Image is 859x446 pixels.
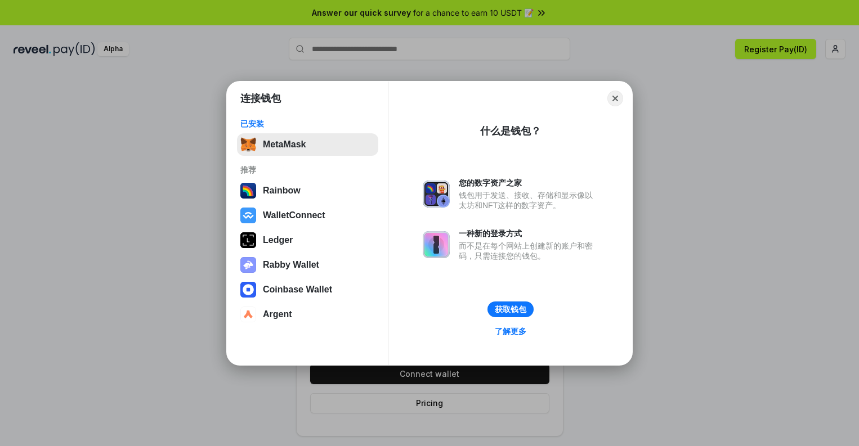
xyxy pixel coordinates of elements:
div: 推荐 [240,165,375,175]
div: Coinbase Wallet [263,285,332,295]
img: svg+xml,%3Csvg%20fill%3D%22none%22%20height%3D%2233%22%20viewBox%3D%220%200%2035%2033%22%20width%... [240,137,256,152]
div: 什么是钱包？ [480,124,541,138]
img: svg+xml,%3Csvg%20xmlns%3D%22http%3A%2F%2Fwww.w3.org%2F2000%2Fsvg%22%20width%3D%2228%22%20height%3... [240,232,256,248]
button: WalletConnect [237,204,378,227]
button: Rainbow [237,179,378,202]
div: WalletConnect [263,210,325,220]
h1: 连接钱包 [240,92,281,105]
img: svg+xml,%3Csvg%20xmlns%3D%22http%3A%2F%2Fwww.w3.org%2F2000%2Fsvg%22%20fill%3D%22none%22%20viewBox... [423,181,450,208]
img: svg+xml,%3Csvg%20xmlns%3D%22http%3A%2F%2Fwww.w3.org%2F2000%2Fsvg%22%20fill%3D%22none%22%20viewBox... [240,257,256,273]
button: Rabby Wallet [237,254,378,276]
div: 钱包用于发送、接收、存储和显示像以太坊和NFT这样的数字资产。 [459,190,598,210]
button: 获取钱包 [487,301,534,317]
div: 获取钱包 [495,304,526,314]
div: MetaMask [263,139,306,150]
div: 而不是在每个网站上创建新的账户和密码，只需连接您的钱包。 [459,241,598,261]
img: svg+xml,%3Csvg%20width%3D%2228%22%20height%3D%2228%22%20viewBox%3D%220%200%2028%2028%22%20fill%3D... [240,282,256,298]
button: Close [607,91,623,106]
img: svg+xml,%3Csvg%20xmlns%3D%22http%3A%2F%2Fwww.w3.org%2F2000%2Fsvg%22%20fill%3D%22none%22%20viewBox... [423,231,450,258]
img: svg+xml,%3Csvg%20width%3D%2228%22%20height%3D%2228%22%20viewBox%3D%220%200%2028%2028%22%20fill%3D... [240,208,256,223]
div: 了解更多 [495,326,526,336]
img: svg+xml,%3Csvg%20width%3D%22120%22%20height%3D%22120%22%20viewBox%3D%220%200%20120%20120%22%20fil... [240,183,256,199]
button: Coinbase Wallet [237,278,378,301]
button: Ledger [237,229,378,251]
div: Argent [263,309,292,319]
button: MetaMask [237,133,378,156]
img: svg+xml,%3Csvg%20width%3D%2228%22%20height%3D%2228%22%20viewBox%3D%220%200%2028%2028%22%20fill%3D... [240,307,256,322]
div: Ledger [263,235,293,245]
div: 您的数字资产之家 [459,178,598,188]
div: 已安装 [240,119,375,129]
div: Rabby Wallet [263,260,319,270]
a: 了解更多 [488,324,533,339]
button: Argent [237,303,378,326]
div: Rainbow [263,186,301,196]
div: 一种新的登录方式 [459,228,598,238]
